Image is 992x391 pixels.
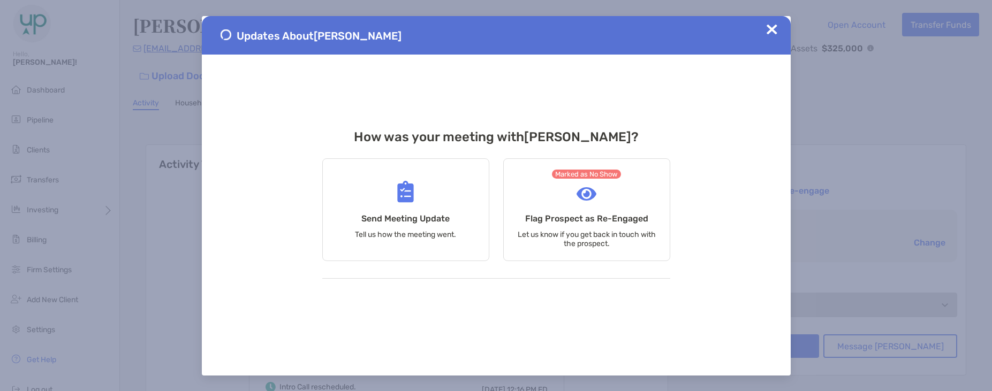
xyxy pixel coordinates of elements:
p: Let us know if you get back in touch with the prospect. [517,230,656,248]
p: Tell us how the meeting went. [355,230,456,239]
span: Updates About [PERSON_NAME] [237,29,402,42]
img: Send Meeting Update [397,181,414,203]
span: Marked as No Show [552,170,621,179]
img: Close Updates Zoe [767,24,777,35]
img: Flag Prospect as Re-Engaged [577,187,596,201]
img: Send Meeting Update 1 [221,29,231,40]
h4: Flag Prospect as Re-Engaged [525,213,648,224]
h4: Send Meeting Update [361,213,450,224]
h3: How was your meeting with [PERSON_NAME] ? [322,129,670,144]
